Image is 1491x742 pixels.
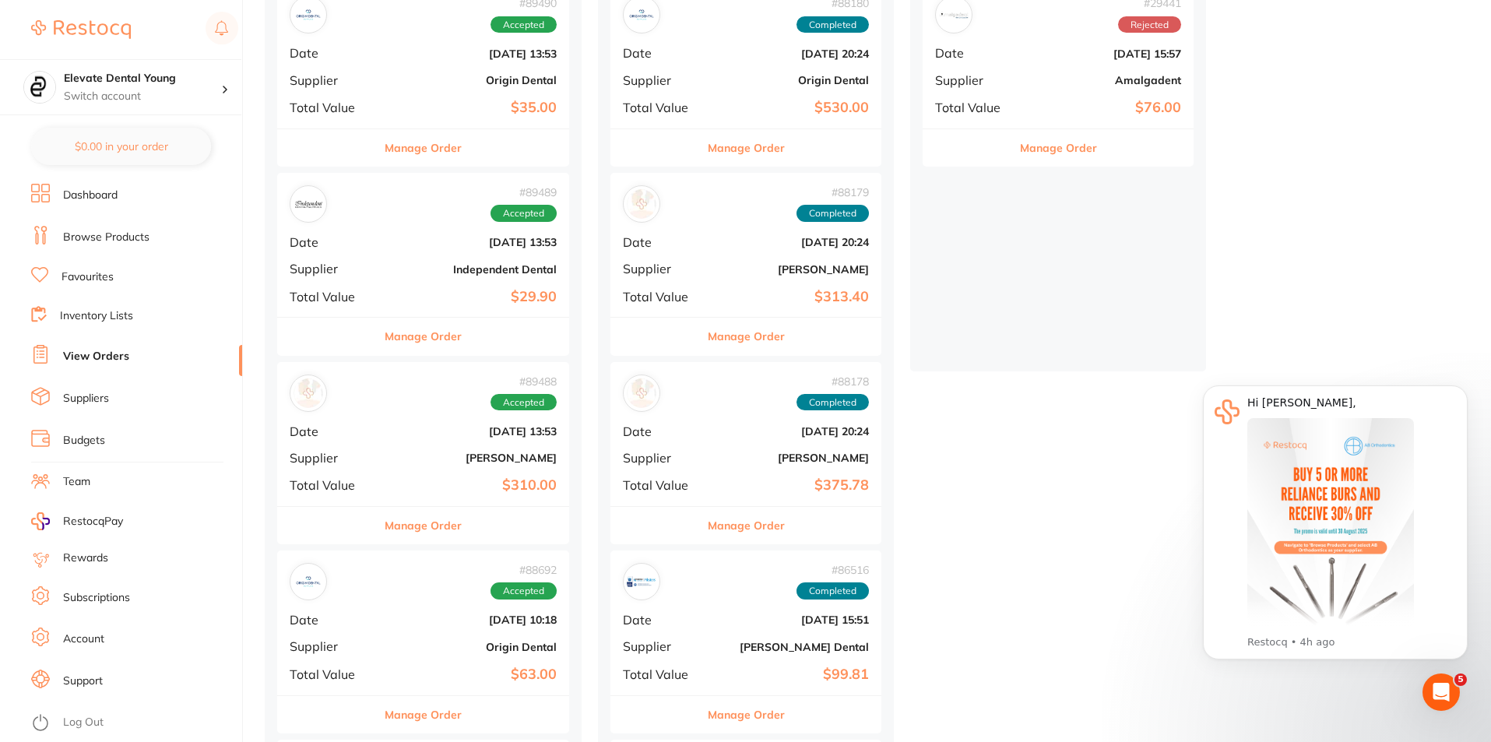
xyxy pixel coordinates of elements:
a: View Orders [63,349,129,364]
a: Browse Products [63,230,149,245]
b: [DATE] 10:18 [387,614,557,626]
span: Completed [796,394,869,411]
b: [DATE] 13:53 [387,425,557,438]
b: $29.90 [387,289,557,305]
a: Log Out [63,715,104,730]
b: [DATE] 20:24 [713,47,869,60]
a: Account [63,631,104,647]
span: Total Value [623,100,701,114]
b: [DATE] 15:57 [1025,47,1181,60]
img: Origin Dental [294,567,323,596]
span: Date [290,613,375,627]
img: Adam Dental [627,378,656,408]
span: Accepted [491,394,557,411]
span: Supplier [290,262,375,276]
img: Independent Dental [294,189,323,219]
span: Supplier [623,262,701,276]
span: RestocqPay [63,514,123,529]
b: $530.00 [713,100,869,116]
b: Independent Dental [387,263,557,276]
span: Completed [796,16,869,33]
button: Log Out [31,711,237,736]
span: Total Value [290,100,375,114]
img: Adam Dental [294,378,323,408]
h4: Elevate Dental Young [64,71,221,86]
iframe: Intercom live chat [1422,673,1460,711]
b: [PERSON_NAME] [713,263,869,276]
span: # 88179 [796,186,869,199]
iframe: Intercom notifications message [1180,362,1491,700]
b: $76.00 [1025,100,1181,116]
span: Date [623,46,701,60]
span: Total Value [623,290,701,304]
span: Supplier [623,73,701,87]
span: Total Value [935,100,1013,114]
button: Manage Order [708,696,785,733]
a: Restocq Logo [31,12,131,47]
div: Independent Dental#89489AcceptedDate[DATE] 13:53SupplierIndependent DentalTotal Value$29.90Manage... [277,173,569,356]
span: # 88692 [491,564,557,576]
b: $310.00 [387,477,557,494]
b: [PERSON_NAME] [713,452,869,464]
span: Accepted [491,205,557,222]
b: Origin Dental [387,74,557,86]
button: Manage Order [708,318,785,355]
span: Total Value [290,478,375,492]
span: Total Value [290,290,375,304]
a: RestocqPay [31,512,123,530]
button: Manage Order [385,318,462,355]
b: $375.78 [713,477,869,494]
span: Supplier [623,639,701,653]
div: Adam Dental#89488AcceptedDate[DATE] 13:53Supplier[PERSON_NAME]Total Value$310.00Manage Order [277,362,569,545]
span: Supplier [290,639,375,653]
b: [DATE] 15:51 [713,614,869,626]
span: Date [290,235,375,249]
a: Dashboard [63,188,118,203]
b: $63.00 [387,666,557,683]
b: [DATE] 20:24 [713,425,869,438]
b: [DATE] 20:24 [713,236,869,248]
button: Manage Order [385,129,462,167]
b: $35.00 [387,100,557,116]
span: Date [935,46,1013,60]
a: Support [63,673,103,689]
div: Origin Dental#88692AcceptedDate[DATE] 10:18SupplierOrigin DentalTotal Value$63.00Manage Order [277,550,569,733]
span: Date [623,424,701,438]
button: Manage Order [1020,129,1097,167]
b: [DATE] 13:53 [387,236,557,248]
b: [PERSON_NAME] [387,452,557,464]
img: Restocq Logo [31,20,131,39]
a: Favourites [62,269,114,285]
span: # 89488 [491,375,557,388]
span: Supplier [935,73,1013,87]
span: Completed [796,582,869,600]
span: Supplier [290,73,375,87]
span: Supplier [623,451,701,465]
a: Suppliers [63,391,109,406]
button: Manage Order [385,696,462,733]
button: Manage Order [708,129,785,167]
a: Inventory Lists [60,308,133,324]
img: Elevate Dental Young [24,72,55,103]
b: $313.40 [713,289,869,305]
b: Amalgadent [1025,74,1181,86]
b: Origin Dental [387,641,557,653]
span: Date [290,424,375,438]
span: 5 [1454,673,1467,686]
span: # 89489 [491,186,557,199]
img: RestocqPay [31,512,50,530]
a: Team [63,474,90,490]
button: Manage Order [708,507,785,544]
img: Henry Schein Halas [627,189,656,219]
b: [PERSON_NAME] Dental [713,641,869,653]
span: Date [623,613,701,627]
a: Rewards [63,550,108,566]
button: Manage Order [385,507,462,544]
span: Date [623,235,701,249]
b: Origin Dental [713,74,869,86]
